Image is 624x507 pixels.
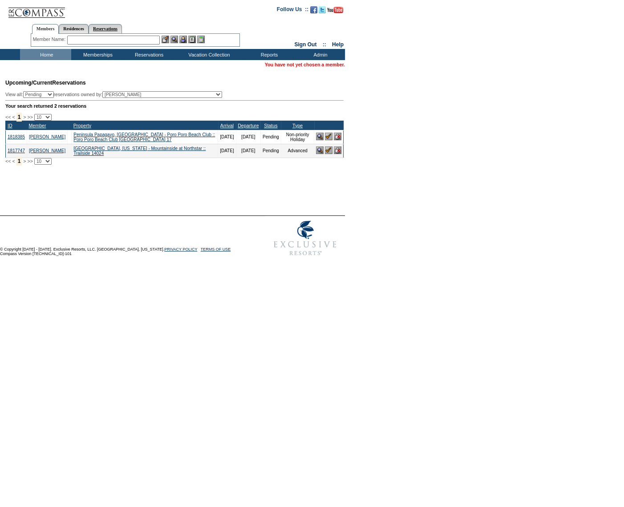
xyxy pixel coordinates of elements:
[316,133,324,140] img: View Reservation
[23,114,26,120] span: >
[319,9,326,14] a: Follow us on Twitter
[294,41,316,48] a: Sign Out
[8,134,25,139] a: 1818385
[201,247,231,251] a: TERMS OF USE
[170,36,178,43] img: View
[73,132,215,142] a: Peninsula Papagayo, [GEOGRAPHIC_DATA] - Poro Poro Beach Club :: Poro Poro Beach Club [GEOGRAPHIC_...
[277,5,308,16] td: Follow Us ::
[294,49,345,60] td: Admin
[238,123,259,128] a: Departure
[319,6,326,13] img: Follow us on Twitter
[164,247,197,251] a: PRIVACY POLICY
[5,114,11,120] span: <<
[265,216,345,260] img: Exclusive Resorts
[33,36,67,43] div: Member Name:
[12,158,15,164] span: <
[27,114,32,120] span: >>
[5,158,11,164] span: <<
[316,146,324,154] img: View Reservation
[236,130,260,144] td: [DATE]
[332,41,344,48] a: Help
[218,144,236,158] td: [DATE]
[16,113,22,122] span: 1
[29,148,65,153] a: [PERSON_NAME]
[265,62,345,67] span: You have not yet chosen a member.
[260,144,281,158] td: Pending
[197,36,205,43] img: b_calculator.gif
[162,36,169,43] img: b_edit.gif
[59,24,89,33] a: Residences
[325,146,332,154] img: Confirm Reservation
[5,103,344,109] div: Your search returned 2 reservations
[122,49,174,60] td: Reservations
[89,24,122,33] a: Reservations
[16,157,22,166] span: 1
[264,123,277,128] a: Status
[27,158,32,164] span: >>
[8,148,25,153] a: 1817747
[71,49,122,60] td: Memberships
[188,36,196,43] img: Reservations
[327,7,343,13] img: Subscribe to our YouTube Channel
[179,36,187,43] img: Impersonate
[174,49,243,60] td: Vacation Collection
[28,123,46,128] a: Member
[32,24,59,34] a: Members
[20,49,71,60] td: Home
[243,49,294,60] td: Reports
[5,80,52,86] span: Upcoming/Current
[5,80,86,86] span: Reservations
[8,123,12,128] a: ID
[218,130,236,144] td: [DATE]
[281,130,314,144] td: Non-priority Holiday
[73,123,91,128] a: Property
[260,130,281,144] td: Pending
[220,123,234,128] a: Arrival
[236,144,260,158] td: [DATE]
[12,114,15,120] span: <
[23,158,26,164] span: >
[334,133,341,140] img: Cancel Reservation
[281,144,314,158] td: Advanced
[310,6,317,13] img: Become our fan on Facebook
[310,9,317,14] a: Become our fan on Facebook
[334,146,341,154] img: Cancel Reservation
[292,123,303,128] a: Type
[73,146,206,156] a: [GEOGRAPHIC_DATA], [US_STATE] - Mountainside at Northstar :: Trailside 14024
[327,9,343,14] a: Subscribe to our YouTube Channel
[5,91,226,98] div: View all: reservations owned by:
[29,134,65,139] a: [PERSON_NAME]
[325,133,332,140] img: Confirm Reservation
[323,41,326,48] span: ::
